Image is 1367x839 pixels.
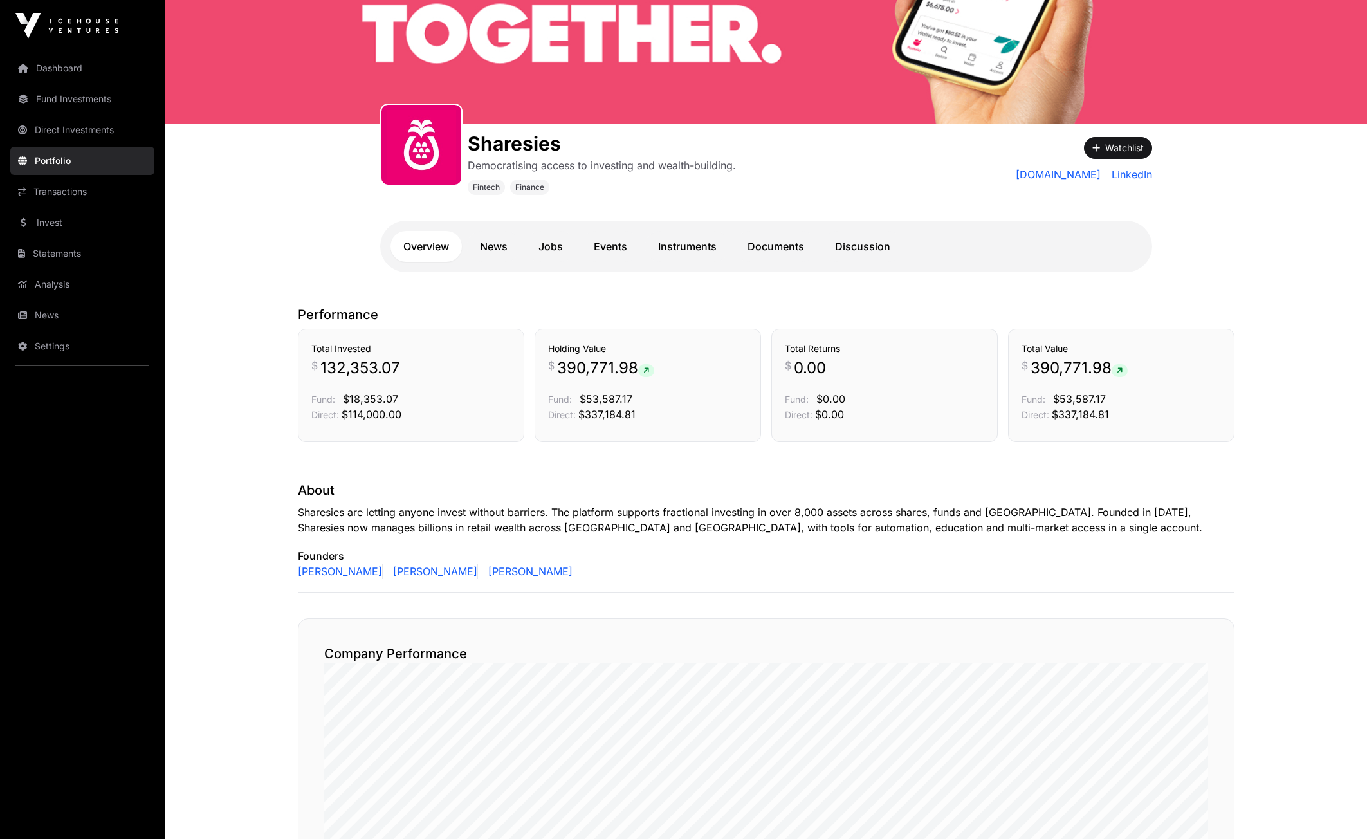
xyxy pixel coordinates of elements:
h1: Sharesies [468,132,736,155]
span: $337,184.81 [578,408,636,421]
button: Watchlist [1084,137,1152,159]
span: $53,587.17 [580,392,632,405]
span: Direct: [548,409,576,420]
span: Fund: [785,394,809,405]
a: News [467,231,520,262]
a: News [10,301,154,329]
span: 390,771.98 [557,358,654,378]
a: [PERSON_NAME] [298,564,383,579]
span: $ [311,358,318,373]
span: Fund: [311,394,335,405]
a: Statements [10,239,154,268]
a: Documents [735,231,817,262]
iframe: Chat Widget [1303,777,1367,839]
p: Performance [298,306,1234,324]
h3: Total Invested [311,342,511,355]
span: $ [1022,358,1028,373]
span: Direct: [311,409,339,420]
h2: Company Performance [324,645,1208,663]
a: Direct Investments [10,116,154,144]
span: $ [785,358,791,373]
span: Fund: [548,394,572,405]
h3: Total Returns [785,342,984,355]
a: [PERSON_NAME] [388,564,478,579]
nav: Tabs [390,231,1142,262]
span: 132,353.07 [320,358,400,378]
span: Fintech [473,182,500,192]
img: Icehouse Ventures Logo [15,13,118,39]
a: Jobs [526,231,576,262]
a: Fund Investments [10,85,154,113]
span: Direct: [785,409,812,420]
h3: Total Value [1022,342,1221,355]
a: Analysis [10,270,154,299]
a: Overview [390,231,462,262]
p: Sharesies are letting anyone invest without barriers. The platform supports fractional investing ... [298,504,1234,535]
a: Dashboard [10,54,154,82]
span: $0.00 [816,392,845,405]
p: About [298,481,1234,499]
span: Finance [515,182,544,192]
span: $0.00 [815,408,844,421]
span: Fund: [1022,394,1045,405]
span: $337,184.81 [1052,408,1109,421]
a: LinkedIn [1106,167,1152,182]
img: sharesies_logo.jpeg [387,110,456,180]
span: 390,771.98 [1031,358,1128,378]
span: $ [548,358,555,373]
p: Founders [298,548,1234,564]
h3: Holding Value [548,342,748,355]
p: Democratising access to investing and wealth-building. [468,158,736,173]
span: $18,353.07 [343,392,398,405]
a: Invest [10,208,154,237]
a: [PERSON_NAME] [483,564,573,579]
a: Discussion [822,231,903,262]
a: Portfolio [10,147,154,175]
span: $114,000.00 [342,408,401,421]
a: Instruments [645,231,729,262]
span: 0.00 [794,358,826,378]
a: Settings [10,332,154,360]
a: Events [581,231,640,262]
a: Transactions [10,178,154,206]
a: [DOMAIN_NAME] [1016,167,1101,182]
span: Direct: [1022,409,1049,420]
span: $53,587.17 [1053,392,1106,405]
